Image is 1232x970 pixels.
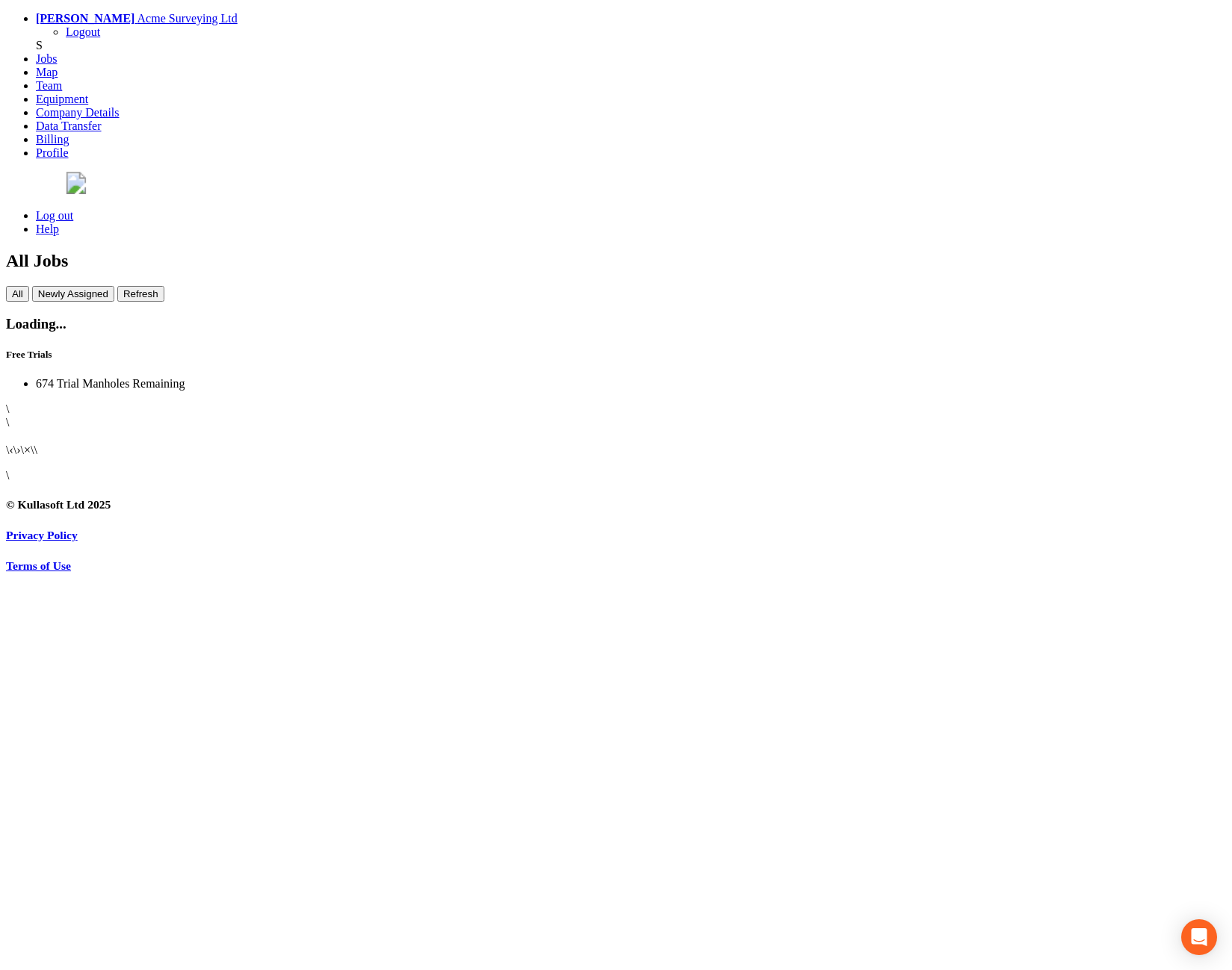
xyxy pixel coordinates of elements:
a: [PERSON_NAME] Acme Surveying Ltd [36,12,238,25]
a: Company Details [36,106,120,119]
a: Data Transfer [36,119,102,132]
a: Terms of Use [6,559,71,572]
a: Equipment [36,93,88,105]
strong: [PERSON_NAME] [36,12,134,25]
small: © Kullasoft Ltd 2025 [6,498,111,511]
div: \ \ \ \ \ \ \ \ [6,402,1226,482]
a: ‹ [9,444,13,456]
div: Open Intercom Messenger [1181,919,1217,955]
a: Map [36,66,58,78]
button: Refresh [117,286,164,302]
a: Logout [66,25,100,38]
a: Privacy Policy [6,529,78,541]
a: Jobs [36,52,57,65]
a: × [24,444,31,456]
span: 674 [36,377,54,390]
span: Acme Surveying Ltd [137,12,238,25]
a: Profile [36,146,69,159]
h3: Loading... [6,316,1226,332]
button: All [6,286,29,302]
li: Trial Manholes Remaining [36,377,1226,391]
a: › [16,444,20,456]
a: Log out [36,209,73,222]
a: Team [36,79,62,92]
h5: Free Trials [6,349,1226,361]
a: Help [36,223,59,235]
h2: All Jobs [6,251,1226,271]
a: Billing [36,133,69,146]
div: S [36,39,1226,52]
button: Newly Assigned [32,286,114,302]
